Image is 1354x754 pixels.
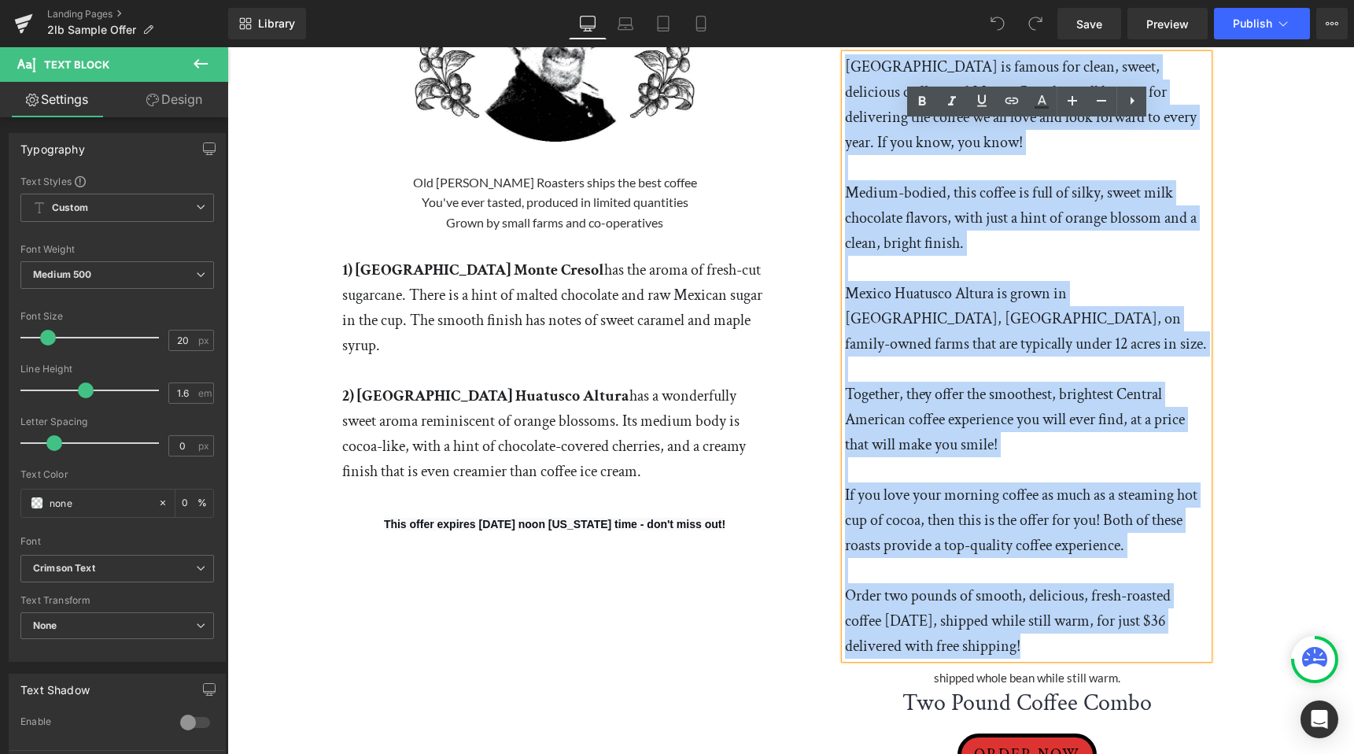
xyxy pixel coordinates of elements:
div: Typography [20,134,85,156]
span: px [198,441,212,451]
p: If you love your morning coffee as much as a steaming hot cup of cocoa, then this is the offer fo... [618,435,981,511]
span: Publish [1233,17,1272,30]
a: New Library [228,8,306,39]
span: 2lb Sample Offer [47,24,136,36]
span: Preview [1146,16,1189,32]
input: Color [50,494,150,512]
span: ORDER NOW [747,697,853,718]
div: Line Height [20,364,214,375]
span: px [198,335,212,346]
span: shipped whole bean while still warm. [707,623,893,638]
p: Together, they offer the smoothest, brightest Central American coffee experience you will ever fi... [618,334,981,410]
b: Custom [52,201,88,215]
button: ORDER NOW [730,686,869,729]
div: Open Intercom Messenger [1301,700,1338,738]
div: Letter Spacing [20,416,214,427]
div: Text Transform [20,595,214,606]
iframe: To enrich screen reader interactions, please activate Accessibility in Grammarly extension settings [227,47,1354,754]
p: Mexico Huatusco Altura is grown in [GEOGRAPHIC_DATA], [GEOGRAPHIC_DATA], on family-owned farms th... [618,234,981,309]
a: Desktop [569,8,607,39]
b: Medium 500 [33,268,91,280]
a: Design [117,82,231,117]
div: Text Styles [20,175,214,187]
span: Text Block [44,58,109,71]
div: Text Shadow [20,675,90,697]
span: Save [1076,16,1102,32]
a: Laptop [607,8,644,39]
a: Mobile [682,8,720,39]
div: Enable [20,715,164,732]
p: Order two pounds of smooth, delicious, fresh-roasted coffee [DATE], shipped while still warm, for... [618,536,981,612]
button: Undo [982,8,1013,39]
a: Landing Pages [47,8,228,20]
div: Font Weight [20,244,214,255]
div: Font Size [20,311,214,322]
button: Redo [1020,8,1051,39]
i: Crimson Text [33,562,95,575]
div: Font [20,536,214,547]
span: Library [258,17,295,31]
a: Tablet [644,8,682,39]
div: % [175,490,213,517]
b: None [33,619,57,631]
p: Medium-bodied, this coffee is full of silky, sweet milk chocolate flavors, with just a hint of or... [618,133,981,209]
button: Publish [1214,8,1310,39]
span: em [198,388,212,398]
button: More [1316,8,1348,39]
a: Preview [1127,8,1208,39]
a: Two Pound Coffee Combo [675,642,924,686]
div: Text Color [20,469,214,480]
